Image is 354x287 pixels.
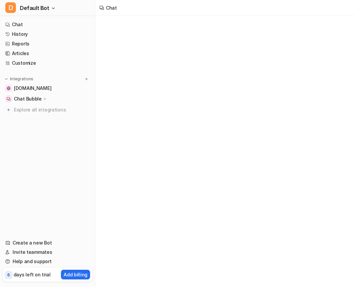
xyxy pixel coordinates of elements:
img: expand menu [4,77,9,81]
img: menu_add.svg [84,77,89,81]
img: velasco810.github.io [7,86,11,90]
button: Add billing [61,270,90,279]
span: [DOMAIN_NAME] [14,85,51,92]
a: Articles [3,49,92,58]
a: Invite teammates [3,248,92,257]
p: Integrations [10,76,33,82]
span: Explore all integrations [14,105,90,115]
a: Chat [3,20,92,29]
a: History [3,30,92,39]
a: velasco810.github.io[DOMAIN_NAME] [3,84,92,93]
div: Chat [106,4,117,11]
p: 6 [7,272,10,278]
img: Chat Bubble [7,97,11,101]
span: D [5,2,16,13]
p: days left on trial [14,271,51,278]
button: Integrations [3,76,35,82]
a: Help and support [3,257,92,266]
img: explore all integrations [5,107,12,113]
span: Default Bot [20,3,49,13]
p: Add billing [64,271,87,278]
p: Chat Bubble [14,96,42,102]
a: Reports [3,39,92,48]
a: Explore all integrations [3,105,92,114]
a: Create a new Bot [3,238,92,248]
a: Customize [3,58,92,68]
